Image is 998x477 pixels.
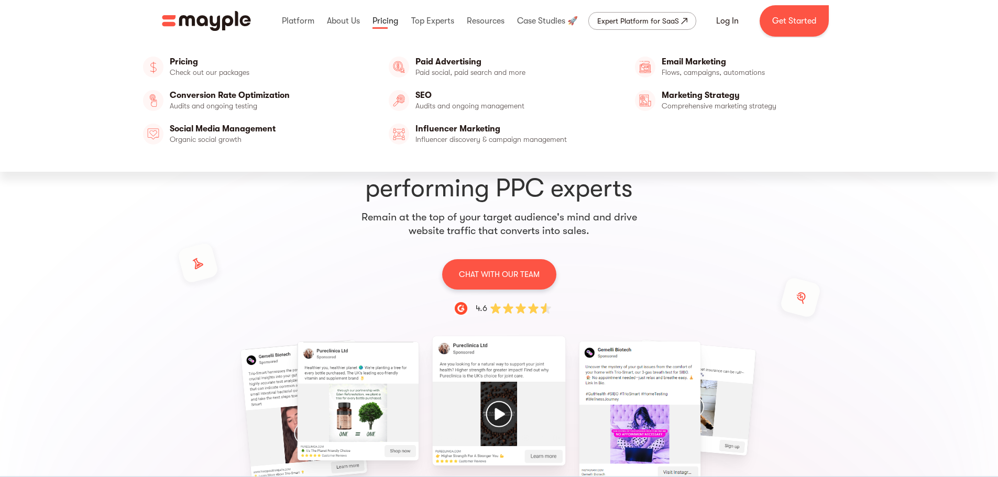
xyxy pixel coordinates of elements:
a: CHAT WITH OUR TEAM [442,259,556,290]
div: About Us [324,4,363,38]
div: 3 / 15 [441,345,557,457]
a: Log In [704,8,751,34]
p: Remain at the top of your target audience's mind and drive website traffic that converts into sales. [361,210,638,238]
img: Mayple logo [162,11,251,31]
div: Expert Platform for SaaS [597,15,679,27]
a: Get Started [760,5,829,37]
a: home [162,11,251,31]
iframe: Chat Widget [809,356,998,477]
a: Expert Platform for SaaS [588,12,696,30]
div: Resources [464,4,507,38]
p: CHAT WITH OUR TEAM [459,268,540,281]
div: 2 / 15 [300,345,416,458]
div: Pricing [370,4,401,38]
div: Top Experts [409,4,457,38]
div: 5 / 15 [723,345,839,451]
div: Platform [279,4,317,38]
div: 4.6 [476,302,487,315]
